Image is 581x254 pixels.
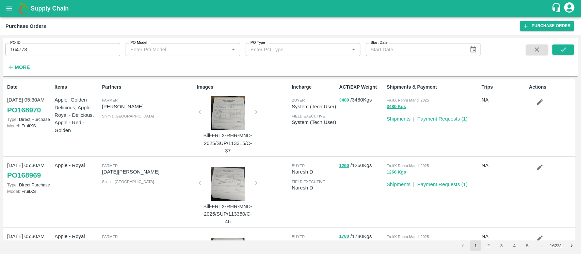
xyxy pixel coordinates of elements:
[339,233,384,240] p: / 1780 Kgs
[371,40,388,46] label: Start Date
[339,96,349,104] button: 3480
[482,233,526,240] p: NA
[387,168,406,176] button: 1260 Kgs
[470,240,481,251] button: page 1
[563,1,576,16] div: account of current user
[292,119,336,126] p: System (Tech User)
[292,114,325,118] span: field executive
[7,123,20,128] span: Model:
[130,40,147,46] label: PO Model
[5,43,120,56] input: Enter PO ID
[292,239,336,247] p: Naresh D
[54,233,99,240] p: Apple - Royal
[7,162,52,169] p: [DATE] 05:30AM
[5,61,32,73] button: More
[339,96,384,104] p: / 3480 Kgs
[251,40,265,46] label: PO Type
[417,182,468,187] a: Payment Requests (1)
[31,5,69,12] b: Supply Chain
[292,235,305,239] span: buyer
[566,240,577,251] button: Go to next page
[509,240,520,251] button: Go to page 4
[31,4,551,13] a: Supply Chain
[339,162,384,169] p: / 1260 Kgs
[7,104,41,116] a: PO168970
[7,189,20,194] span: Model:
[7,123,52,129] p: FruitXS
[1,1,17,16] button: open drawer
[339,233,349,240] button: 1780
[102,103,194,110] p: [PERSON_NAME]
[7,233,52,240] p: [DATE] 05:30AM
[54,84,99,91] p: Items
[387,98,429,102] span: FruitX Rohru Mandi 2025
[339,84,384,91] p: ACT/EXP Weight
[292,103,336,110] p: System (Tech User)
[467,43,480,56] button: Choose date
[349,45,358,54] button: Open
[387,182,410,187] a: Shipments
[10,40,20,46] label: PO ID
[496,240,507,251] button: Go to page 3
[520,21,574,31] a: Purchase Order
[410,178,415,188] div: |
[387,103,406,111] button: 3480 Kgs
[15,65,30,70] strong: More
[197,84,289,91] p: Images
[483,240,494,251] button: Go to page 2
[387,235,429,239] span: FruitX Rohru Mandi 2025
[387,239,406,247] button: 1780 Kgs
[366,43,464,56] input: Start Date
[5,22,46,31] div: Purchase Orders
[17,2,31,15] img: logo
[7,116,52,123] p: Direct Purchase
[7,182,18,187] span: Type:
[522,240,533,251] button: Go to page 5
[203,132,254,155] p: Bill-FRTX-RHR-MND-2025/SUP/113315/C-37
[102,164,118,168] span: Farmer
[292,98,305,102] span: buyer
[482,162,526,169] p: NA
[410,112,415,123] div: |
[551,2,563,15] div: customer-support
[128,45,218,54] input: Enter PO Model
[529,84,574,91] p: Actions
[292,180,325,184] span: field executive
[387,84,479,91] p: Shipments & Payment
[7,84,52,91] p: Date
[7,169,41,181] a: PO168969
[54,162,99,169] p: Apple - Royal
[7,240,41,252] a: PO168968
[102,114,154,118] span: Shimla , [GEOGRAPHIC_DATA]
[102,168,194,176] p: [DATE][PERSON_NAME]
[7,117,18,122] span: Type:
[102,235,118,239] span: Farmer
[102,239,194,247] p: [PERSON_NAME]
[292,164,305,168] span: buyer
[229,45,238,54] button: Open
[7,188,52,195] p: FruitXS
[248,45,338,54] input: Enter PO Type
[339,162,349,170] button: 1260
[292,184,336,192] p: Naresh D
[548,240,564,251] button: Go to page 16231
[102,98,118,102] span: Farmer
[54,96,99,134] p: Apple- Golden Delicious, Apple - Royal - Delicious, Apple - Red - Golden
[102,180,154,184] span: Shimla , [GEOGRAPHIC_DATA]
[387,164,429,168] span: FruitX Rohru Mandi 2025
[456,240,578,251] nav: pagination navigation
[482,84,526,91] p: Trips
[7,96,52,104] p: [DATE] 05:30AM
[292,84,336,91] p: Incharge
[482,96,526,104] p: NA
[7,182,52,188] p: Direct Purchase
[102,84,194,91] p: Partners
[292,168,336,176] p: Naresh D
[203,203,254,225] p: Bill-FRTX-RHR-MND-2025/SUP/113350/C-46
[417,116,468,122] a: Payment Requests (1)
[387,116,410,122] a: Shipments
[535,243,546,249] div: …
